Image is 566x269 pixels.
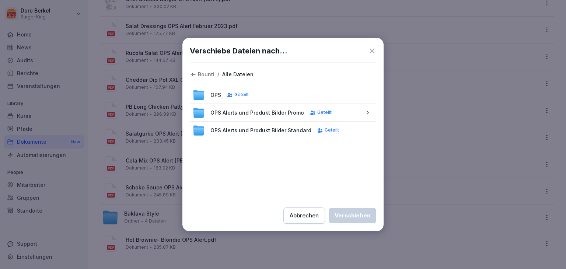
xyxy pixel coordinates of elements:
button: Verschieben [329,208,376,223]
div: OPSGeteilt [190,86,376,104]
span: Geteilt [325,127,339,133]
button: Abbrechen [283,207,325,224]
span: OPS Alerts und Produkt Bilder Promo [210,109,304,116]
div: OPS Alerts und Produkt Bilder StandardGeteilt [190,122,376,139]
p: Alle Dateien [222,71,254,78]
span: OPS [210,91,221,99]
p: Bounti [198,71,214,78]
span: Geteilt [234,92,249,97]
span: OPS Alerts und Produkt Bilder Standard [210,126,311,134]
div: Verschieben [335,212,370,220]
span: Geteilt [317,110,332,115]
div: Abbrechen [290,212,319,220]
div: OPS Alerts und Produkt Bilder PromoGeteilt [190,104,376,122]
p: / [217,71,219,78]
h1: Verschiebe Dateien nach… [190,45,287,56]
